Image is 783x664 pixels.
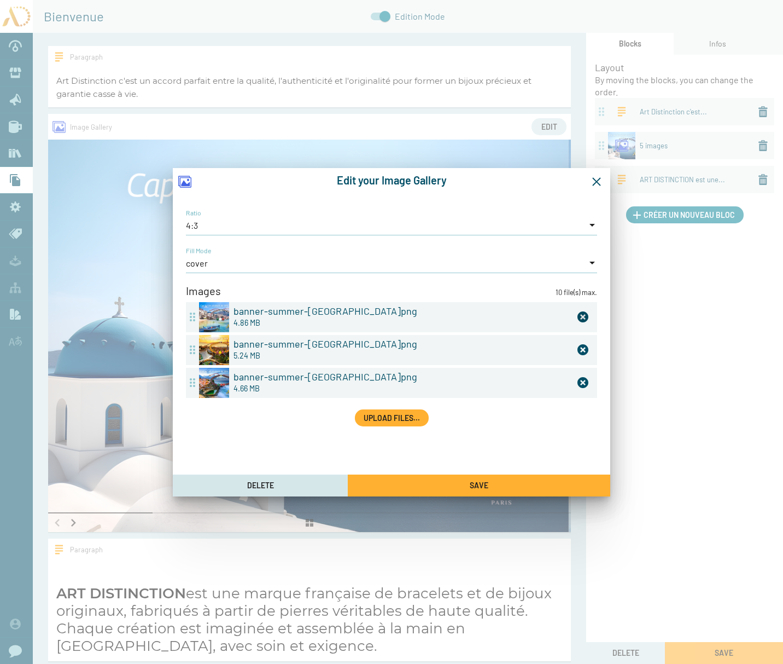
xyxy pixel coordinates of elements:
[199,368,229,398] img: banner-summer-portugal.png
[592,177,601,187] mat-icon: Fermer la fenêtre
[186,220,198,230] span: 4:3
[233,350,260,362] small: 5.24 MB
[199,302,229,332] img: banner-summer-italie.png
[186,284,221,297] h4: Images
[233,338,573,350] span: banner-summer-[GEOGRAPHIC_DATA]png
[173,475,348,496] button: Delete
[364,413,420,423] span: Upload files...
[233,305,573,317] span: banner-summer-[GEOGRAPHIC_DATA]png
[355,409,429,426] button: Upload files...
[199,335,229,365] img: banner-summer-espagne.png
[556,287,597,298] span: 10 file(s) max.
[247,481,274,490] span: Delete
[233,383,260,395] small: 4.66 MB
[348,475,610,496] button: Save
[233,317,260,329] small: 4.86 MB
[186,258,208,268] span: cover
[470,481,488,490] span: Save
[233,371,573,383] span: banner-summer-[GEOGRAPHIC_DATA]png
[337,174,447,187] h2: Edit your Image Gallery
